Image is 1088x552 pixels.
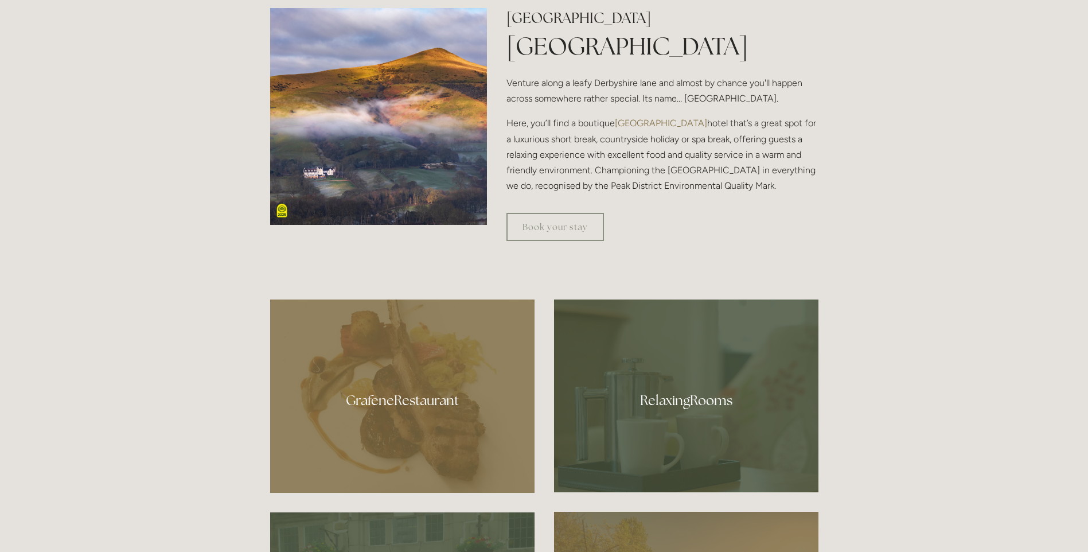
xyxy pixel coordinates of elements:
h1: [GEOGRAPHIC_DATA] [506,29,818,63]
h2: [GEOGRAPHIC_DATA] [506,8,818,28]
a: photo of a tea tray and its cups, Losehill House [554,300,818,492]
img: Peak District National Park- misty Lose Hill View. Losehill House [270,8,488,226]
a: [GEOGRAPHIC_DATA] [615,118,707,129]
a: Book your stay [506,213,604,241]
a: Cutlet and shoulder of Cabrito goat, smoked aubergine, beetroot terrine, savoy cabbage, melting b... [270,300,535,493]
p: Here, you’ll find a boutique hotel that’s a great spot for a luxurious short break, countryside h... [506,115,818,193]
p: Venture along a leafy Derbyshire lane and almost by chance you'll happen across somewhere rather ... [506,75,818,106]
